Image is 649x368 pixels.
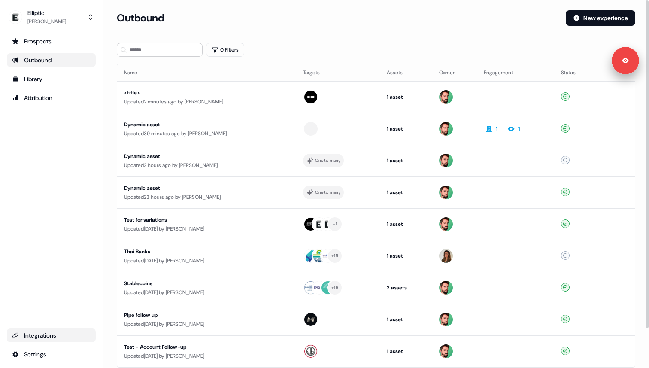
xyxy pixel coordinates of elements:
[124,193,289,201] div: Updated 23 hours ago by [PERSON_NAME]
[124,352,289,360] div: Updated [DATE] by [PERSON_NAME]
[124,256,289,265] div: Updated [DATE] by [PERSON_NAME]
[387,93,425,101] div: 1 asset
[117,64,296,81] th: Name
[387,156,425,165] div: 1 asset
[439,154,453,167] img: Phill
[12,37,91,46] div: Prospects
[380,64,432,81] th: Assets
[7,91,96,105] a: Go to attribution
[387,188,425,197] div: 1 asset
[12,75,91,83] div: Library
[117,12,164,24] h3: Outbound
[124,120,286,129] div: Dynamic asset
[439,90,453,104] img: Phill
[296,64,380,81] th: Targets
[12,331,91,340] div: Integrations
[331,252,338,260] div: + 15
[124,279,286,288] div: Stablecoins
[7,53,96,67] a: Go to outbound experience
[124,161,289,170] div: Updated 2 hours ago by [PERSON_NAME]
[477,64,554,81] th: Engagement
[387,220,425,228] div: 1 asset
[27,17,66,26] div: [PERSON_NAME]
[7,347,96,361] a: Go to integrations
[387,347,425,356] div: 1 asset
[124,343,286,351] div: Test - Account Follow-up
[124,288,289,297] div: Updated [DATE] by [PERSON_NAME]
[387,252,425,260] div: 1 asset
[124,129,289,138] div: Updated 39 minutes ago by [PERSON_NAME]
[124,225,289,233] div: Updated [DATE] by [PERSON_NAME]
[566,10,635,26] button: New experience
[124,320,289,328] div: Updated [DATE] by [PERSON_NAME]
[432,64,477,81] th: Owner
[439,186,453,199] img: Phill
[12,350,91,359] div: Settings
[7,34,96,48] a: Go to prospects
[124,184,286,192] div: Dynamic asset
[12,56,91,64] div: Outbound
[439,122,453,136] img: Phill
[439,249,453,263] img: Pouyeh
[124,216,286,224] div: Test for variations
[315,157,340,164] div: One to many
[124,247,286,256] div: Thai Banks
[387,283,425,292] div: 2 assets
[27,9,66,17] div: Elliptic
[439,217,453,231] img: Phill
[7,328,96,342] a: Go to integrations
[387,125,425,133] div: 1 asset
[331,284,338,292] div: + 16
[554,64,598,81] th: Status
[124,97,289,106] div: Updated 2 minutes ago by [PERSON_NAME]
[206,43,244,57] button: 0 Filters
[333,220,337,228] div: + 1
[387,315,425,324] div: 1 asset
[12,94,91,102] div: Attribution
[7,7,96,27] button: Elliptic[PERSON_NAME]
[496,125,498,133] div: 1
[439,344,453,358] img: Phill
[124,152,286,161] div: Dynamic asset
[124,88,286,97] div: <title>
[439,281,453,295] img: Phill
[7,72,96,86] a: Go to templates
[518,125,520,133] div: 1
[315,189,340,196] div: One to many
[124,311,286,319] div: Pipe follow up
[439,313,453,326] img: Phill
